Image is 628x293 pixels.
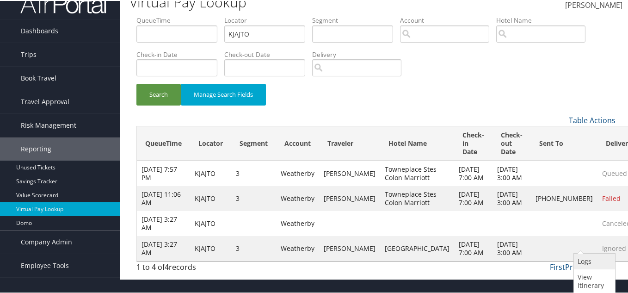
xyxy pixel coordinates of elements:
th: QueueTime: activate to sort column ascending [137,125,190,160]
th: Locator: activate to sort column ascending [190,125,231,160]
span: Failed [602,193,621,202]
button: Manage Search Fields [181,83,266,105]
a: First [550,261,565,271]
td: [DATE] 7:57 PM [137,160,190,185]
td: Towneplace Stes Colon Marriott [380,160,454,185]
label: Segment [312,15,400,24]
span: Book Travel [21,66,56,89]
th: Account: activate to sort column ascending [276,125,319,160]
span: Reporting [21,137,51,160]
td: Weatherby [276,210,319,235]
span: Ignored [602,243,626,252]
td: [DATE] 7:00 AM [454,160,493,185]
th: Traveler: activate to sort column ascending [319,125,380,160]
span: Risk Management [21,113,76,136]
td: Towneplace Stes Colon Marriott [380,185,454,210]
td: KJAJTO [190,185,231,210]
label: Locator [224,15,312,24]
span: Employee Tools [21,253,69,276]
td: Weatherby [276,235,319,260]
label: Check-in Date [136,49,224,58]
td: Weatherby [276,185,319,210]
label: Check-out Date [224,49,312,58]
span: Dashboards [21,19,58,42]
td: [PERSON_NAME] [319,185,380,210]
label: Account [400,15,496,24]
th: Segment: activate to sort column ascending [231,125,276,160]
label: Hotel Name [496,15,592,24]
a: View Itinerary [574,268,613,293]
td: 3 [231,185,276,210]
td: 3 [231,160,276,185]
label: Delivery [312,49,408,58]
span: Travel Approval [21,89,69,112]
td: [DATE] 3:00 AM [493,185,531,210]
td: [DATE] 3:27 AM [137,235,190,260]
span: 4 [165,261,169,271]
td: KJAJTO [190,235,231,260]
td: [DATE] 11:06 AM [137,185,190,210]
th: Check-in Date: activate to sort column ascending [454,125,493,160]
a: Prev [565,261,581,271]
th: Hotel Name: activate to sort column ascending [380,125,454,160]
a: Table Actions [569,114,616,125]
span: Company Admin [21,230,72,253]
td: [DATE] 3:00 AM [493,235,531,260]
div: 1 to 4 of records [136,261,246,276]
td: [GEOGRAPHIC_DATA] [380,235,454,260]
td: [PERSON_NAME] [319,160,380,185]
span: Trips [21,42,37,65]
span: Queued [602,168,627,177]
a: Logs [574,253,613,268]
td: 3 [231,235,276,260]
td: [DATE] 7:00 AM [454,185,493,210]
td: [PHONE_NUMBER] [531,185,597,210]
label: QueueTime [136,15,224,24]
td: [DATE] 3:00 AM [493,160,531,185]
td: KJAJTO [190,160,231,185]
th: Sent To: activate to sort column ascending [531,125,597,160]
td: KJAJTO [190,210,231,235]
th: Check-out Date: activate to sort column ascending [493,125,531,160]
td: [DATE] 3:27 AM [137,210,190,235]
td: [PERSON_NAME] [319,235,380,260]
td: Weatherby [276,160,319,185]
td: [DATE] 7:00 AM [454,235,493,260]
button: Search [136,83,181,105]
